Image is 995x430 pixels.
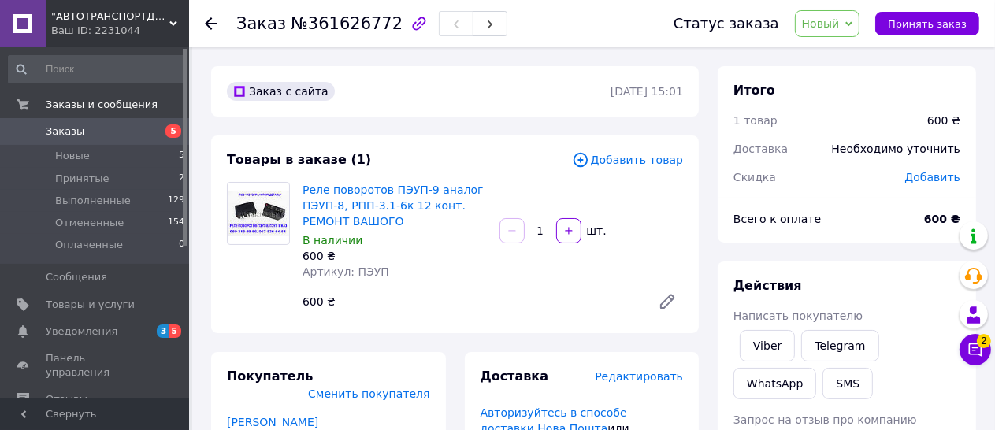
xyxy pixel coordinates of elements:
span: Итого [733,83,775,98]
span: 129 [168,194,184,208]
a: Viber [740,330,795,361]
a: Реле поворотов ПЭУП-9 аналог ПЭУП-8, РПП-3.1-6к 12 конт. РЕМОНТ ВАШОГО [303,183,483,228]
span: Оплаченные [55,238,123,252]
div: 600 ₴ [296,291,645,313]
span: Добавить [905,171,960,183]
a: [PERSON_NAME] [227,416,318,428]
span: Сменить покупателя [308,387,429,400]
a: WhatsApp [733,368,816,399]
span: Всего к оплате [733,213,821,225]
time: [DATE] 15:01 [611,85,683,98]
span: Доставка [481,369,549,384]
a: Редактировать [652,286,683,317]
span: 2 [179,172,184,186]
span: Принять заказ [888,18,967,30]
span: Товары и услуги [46,298,135,312]
b: 600 ₴ [924,213,960,225]
span: Редактировать [595,370,683,383]
span: Добавить товар [572,151,683,169]
div: Необходимо уточнить [822,132,970,166]
input: Поиск [8,55,186,83]
button: Принять заказ [875,12,979,35]
span: Написать покупателю [733,310,863,322]
span: Товары в заказе (1) [227,152,371,167]
span: Доставка [733,143,788,155]
span: 5 [179,149,184,163]
span: 2 [977,334,991,348]
span: 3 [157,324,169,338]
span: Запрос на отзыв про компанию [733,413,917,426]
span: "АВТОТРАНСПОРТДЕТАЛЬ" ТОВ [51,9,169,24]
div: 600 ₴ [303,248,487,264]
span: Действия [733,278,802,293]
img: Реле поворотов ПЭУП-9 аналог ПЭУП-8, РПП-3.1-6к 12 конт. РЕМОНТ ВАШОГО [228,191,289,237]
span: Панель управления [46,351,146,380]
div: Заказ с сайта [227,82,335,101]
span: Покупатель [227,369,313,384]
span: Уведомления [46,324,117,339]
a: Telegram [801,330,878,361]
span: Принятые [55,172,110,186]
span: Выполненные [55,194,131,208]
span: В наличии [303,234,362,247]
span: 5 [169,324,181,338]
span: Новый [802,17,840,30]
div: шт. [583,223,608,239]
span: №361626772 [291,14,403,33]
span: Заказы [46,124,84,139]
span: 1 товар [733,114,778,127]
span: Отмененные [55,216,124,230]
span: Новые [55,149,90,163]
span: 154 [168,216,184,230]
div: 600 ₴ [927,113,960,128]
span: Заказы и сообщения [46,98,158,112]
span: Заказ [236,14,286,33]
div: Вернуться назад [205,16,217,32]
button: Чат с покупателем2 [960,334,991,365]
span: Отзывы [46,392,87,406]
button: SMS [822,368,873,399]
span: Артикул: ПЭУП [303,265,389,278]
span: 0 [179,238,184,252]
div: Ваш ID: 2231044 [51,24,189,38]
span: Скидка [733,171,776,183]
span: 5 [165,124,181,138]
div: Статус заказа [674,16,779,32]
span: Сообщения [46,270,107,284]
